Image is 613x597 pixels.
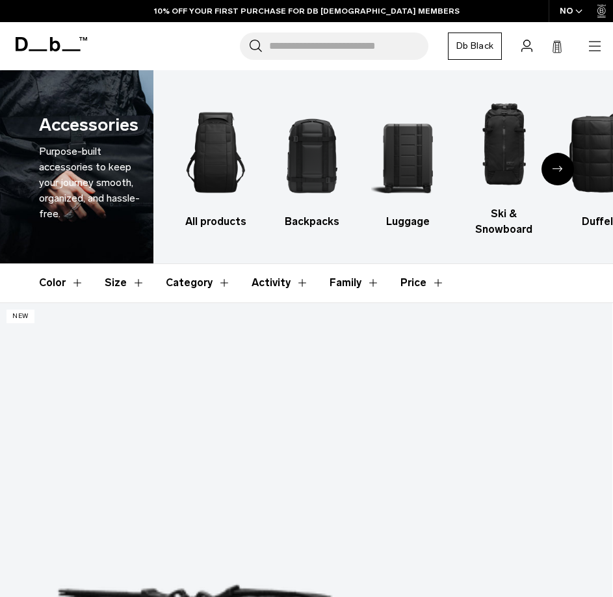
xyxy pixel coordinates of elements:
a: Db Ski & Snowboard [467,90,541,237]
button: Toggle Filter [330,264,380,302]
h3: Backpacks [276,214,349,230]
button: Toggle Price [400,264,445,302]
li: 4 / 10 [467,90,541,237]
h3: Ski & Snowboard [467,206,541,237]
a: Db All products [179,98,253,230]
button: Toggle Filter [105,264,145,302]
button: Toggle Filter [166,264,231,302]
img: Db [179,98,253,207]
a: Db Backpacks [276,98,349,230]
div: Purpose-built accessories to keep your journey smooth, organized, and hassle-free. [39,144,143,222]
li: 2 / 10 [276,98,349,230]
div: Next slide [541,153,574,185]
h3: Luggage [371,214,445,230]
p: New [7,310,34,323]
button: Toggle Filter [252,264,309,302]
li: 1 / 10 [179,98,253,230]
h3: All products [179,214,253,230]
h1: Accessories [39,112,138,139]
a: Db Luggage [371,98,445,230]
a: Db Black [448,33,502,60]
a: 10% OFF YOUR FIRST PURCHASE FOR DB [DEMOGRAPHIC_DATA] MEMBERS [154,5,460,17]
img: Db [371,98,445,207]
li: 3 / 10 [371,98,445,230]
img: Db [467,90,541,200]
img: Db [276,98,349,207]
button: Toggle Filter [39,264,84,302]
